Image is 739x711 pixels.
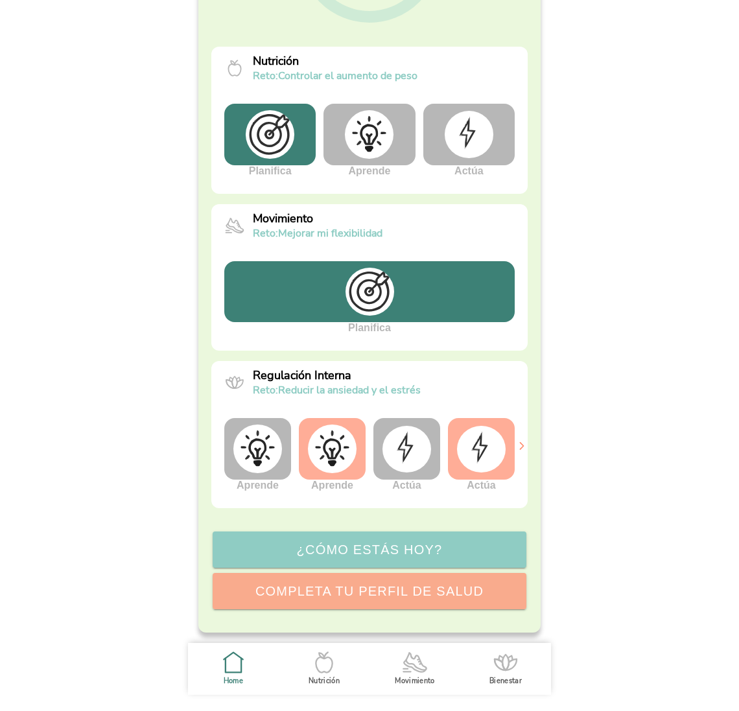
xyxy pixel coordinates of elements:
span: reto: [253,69,278,83]
div: Aprende [224,418,291,491]
div: Aprende [323,104,415,177]
ion-label: Nutrición [309,676,340,686]
p: Movimiento [253,211,382,226]
div: Actúa [448,418,515,491]
ion-label: Bienestar [489,676,522,686]
ion-label: Home [224,676,243,686]
span: reto: [253,383,278,397]
div: Planifica [224,104,316,177]
span: reto: [253,226,278,240]
div: Aprende [299,418,366,491]
p: Regulación Interna [253,367,421,383]
div: Actúa [423,104,515,177]
p: Controlar el aumento de peso [253,69,417,83]
ion-button: Completa tu perfil de salud [213,573,526,609]
ion-label: Movimiento [395,676,435,686]
ion-button: ¿Cómo estás hoy? [213,531,526,568]
div: Planifica [224,261,515,334]
p: Nutrición [253,53,417,69]
p: Mejorar mi flexibilidad [253,226,382,240]
p: Reducir la ansiedad y el estrés [253,383,421,397]
div: Actúa [373,418,440,491]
